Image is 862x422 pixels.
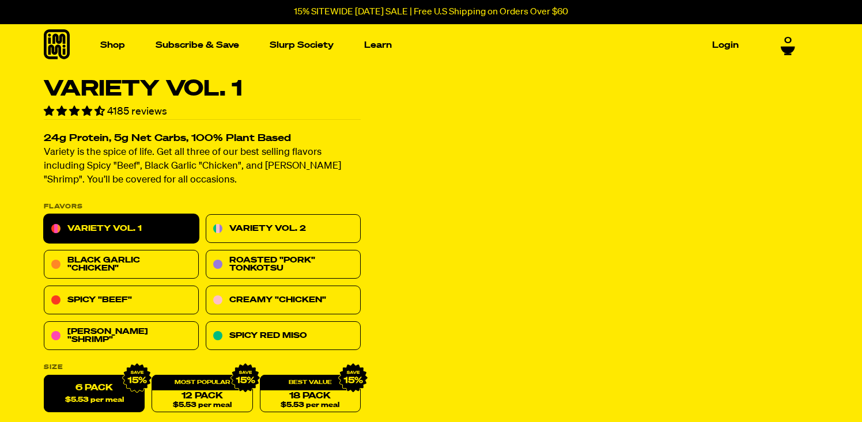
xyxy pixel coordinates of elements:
[151,36,244,54] a: Subscribe & Save
[96,36,130,54] a: Shop
[44,322,199,351] a: [PERSON_NAME] "Shrimp"
[44,107,107,117] span: 4.55 stars
[708,36,743,54] a: Login
[44,286,199,315] a: Spicy "Beef"
[206,322,361,351] a: Spicy Red Miso
[281,402,339,409] span: $5.53 per meal
[44,146,361,188] p: Variety is the spice of life. Get all three of our best selling flavors including Spicy "Beef", B...
[173,402,232,409] span: $5.53 per meal
[96,24,743,66] nav: Main navigation
[44,215,199,244] a: Variety Vol. 1
[122,363,152,393] img: IMG_9632.png
[338,363,368,393] img: IMG_9632.png
[781,36,795,55] a: 0
[44,134,361,144] h2: 24g Protein, 5g Net Carbs, 100% Plant Based
[260,375,361,413] a: 18 Pack$5.53 per meal
[44,250,199,279] a: Black Garlic "Chicken"
[360,36,396,54] a: Learn
[206,215,361,244] a: Variety Vol. 2
[152,375,252,413] a: 12 Pack$5.53 per meal
[44,78,361,100] h1: Variety Vol. 1
[44,375,145,413] label: 6 Pack
[65,397,124,404] span: $5.53 per meal
[44,204,361,210] p: Flavors
[230,363,260,393] img: IMG_9632.png
[206,286,361,315] a: Creamy "Chicken"
[294,7,568,17] p: 15% SITEWIDE [DATE] SALE | Free U.S Shipping on Orders Over $60
[44,364,361,371] label: Size
[265,36,338,54] a: Slurp Society
[784,36,792,46] span: 0
[206,250,361,279] a: Roasted "Pork" Tonkotsu
[107,107,167,117] span: 4185 reviews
